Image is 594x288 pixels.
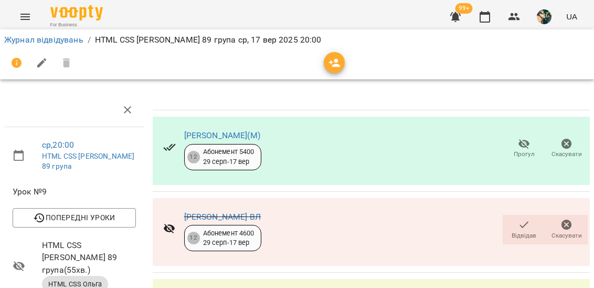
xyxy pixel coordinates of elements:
[21,211,128,224] span: Попередні уроки
[203,147,254,167] div: Абонемент 5400 29 серп - 17 вер
[566,11,577,22] span: UA
[42,239,136,276] span: HTML CSS [PERSON_NAME] 89 група ( 55 хв. )
[562,7,581,26] button: UA
[551,231,582,240] span: Скасувати
[203,229,254,248] div: Абонемент 4600 29 серп - 17 вер
[545,134,588,163] button: Скасувати
[50,22,103,28] span: For Business
[95,34,322,46] p: HTML CSS [PERSON_NAME] 89 група ср, 17 вер 2025 20:00
[503,134,545,163] button: Прогул
[514,150,535,159] span: Прогул
[42,140,74,150] a: ср , 20:00
[184,130,260,140] a: [PERSON_NAME](М)
[551,150,582,159] span: Скасувати
[13,186,136,198] span: Урок №9
[512,231,536,240] span: Відвідав
[4,34,590,46] nav: breadcrumb
[13,4,38,29] button: Menu
[42,152,134,171] a: HTML CSS [PERSON_NAME] 89 група
[545,215,588,244] button: Скасувати
[13,208,136,227] button: Попередні уроки
[455,3,473,14] span: 99+
[187,232,200,244] div: 12
[503,215,545,244] button: Відвідав
[88,34,91,46] li: /
[537,9,551,24] img: f2c70d977d5f3d854725443aa1abbf76.jpg
[187,151,200,163] div: 12
[184,212,261,222] a: [PERSON_NAME] ВЛ
[4,35,83,45] a: Журнал відвідувань
[50,5,103,20] img: Voopty Logo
